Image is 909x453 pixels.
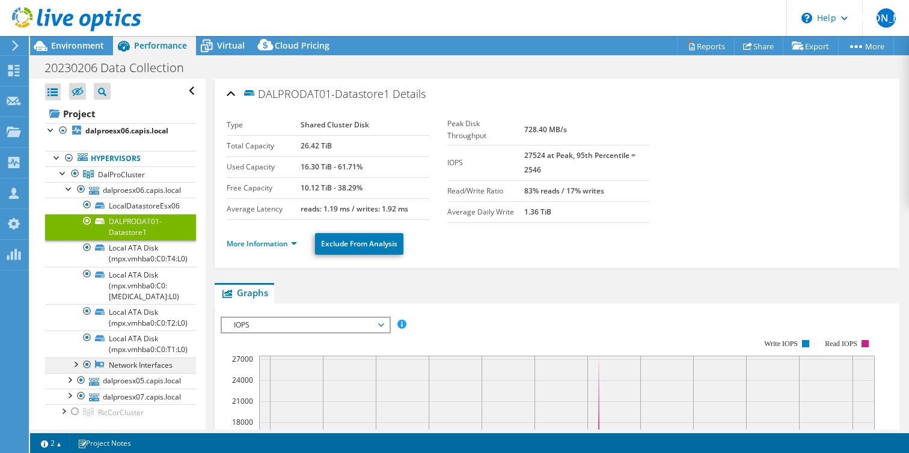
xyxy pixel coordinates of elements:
[227,140,301,152] label: Total Capacity
[217,40,245,51] span: Virtual
[45,214,196,240] a: DALPRODAT01-Datastore1
[45,240,196,267] a: Local ATA Disk (mpx.vmhba0:C0:T4:L0)
[242,87,390,100] span: DALPRODAT01-Datastore1
[232,396,253,406] text: 21000
[228,318,382,332] span: IOPS
[393,87,426,101] span: Details
[227,119,301,131] label: Type
[134,40,187,51] span: Performance
[45,373,196,389] a: dalproesx05.capis.local
[232,417,253,427] text: 18000
[232,375,253,385] text: 24000
[783,37,839,55] a: Export
[45,198,196,213] a: LocalDatastoreEsx06
[51,40,104,51] span: Environment
[45,357,196,373] a: Network Interfaces
[315,233,403,255] a: Exclude From Analysis
[447,185,525,197] label: Read/Write Ratio
[98,407,144,418] span: RicCorCluster
[45,267,196,304] a: Local ATA Disk (mpx.vmhba0:C0:[MEDICAL_DATA]:L0)
[227,203,301,215] label: Average Latency
[69,436,139,451] a: Project Notes
[275,40,329,51] span: Cloud Pricing
[825,339,858,348] text: Read IOPS
[45,389,196,404] a: dalproesx07.capis.local
[45,182,196,198] a: dalproesx06.capis.local
[301,120,369,130] b: Shared Cluster Disk
[221,287,268,299] span: Graphs
[227,182,301,194] label: Free Capacity
[98,169,145,180] span: DalProCluster
[227,239,297,249] a: More Information
[524,150,635,175] b: 27524 at Peak, 95th Percentile = 2546
[85,126,168,136] b: dalproesx06.capis.local
[45,330,196,357] a: Local ATA Disk (mpx.vmhba0:C0:T1:L0)
[45,104,196,123] a: Project
[301,162,363,172] b: 16.30 TiB - 61.71%
[45,151,196,166] a: Hypervisors
[524,124,567,135] b: 728.40 MB/s
[524,207,551,217] b: 1.36 TiB
[301,183,363,193] b: 10.12 TiB - 38.29%
[447,118,525,142] label: Peak Disk Throughput
[524,186,604,196] b: 83% reads / 17% writes
[232,354,253,364] text: 27000
[447,206,525,218] label: Average Daily Write
[838,37,894,55] a: More
[765,339,798,348] text: Write IOPS
[45,123,196,139] a: dalproesx06.capis.local
[734,37,783,55] a: Share
[39,61,203,74] h1: 20230206 Data Collection
[877,8,896,28] span: [PERSON_NAME]
[677,37,735,55] a: Reports
[45,304,196,330] a: Local ATA Disk (mpx.vmhba0:C0:T2:L0)
[301,204,408,214] b: reads: 1.19 ms / writes: 1.92 ms
[32,436,70,451] a: 2
[45,166,196,182] a: DalProCluster
[45,404,196,420] a: RicCorCluster
[447,157,525,169] label: IOPS
[801,13,812,23] svg: \n
[301,141,332,151] b: 26.42 TiB
[227,161,301,173] label: Used Capacity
